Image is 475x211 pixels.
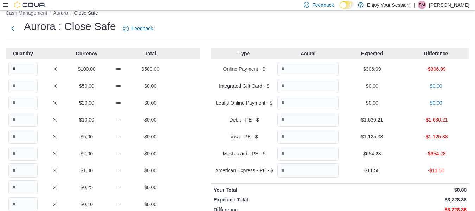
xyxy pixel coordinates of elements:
[277,62,339,76] input: Quantity
[6,10,47,16] button: Cash Management
[136,184,165,191] p: $0.00
[8,180,38,194] input: Quantity
[136,150,165,157] p: $0.00
[277,96,339,110] input: Quantity
[72,167,101,174] p: $1.00
[340,1,354,9] input: Dark Mode
[367,1,411,9] p: Enjoy Your Session!
[429,1,469,9] p: [PERSON_NAME]
[214,50,275,57] p: Type
[277,79,339,93] input: Quantity
[214,167,275,174] p: American Express - PE - $
[277,147,339,161] input: Quantity
[405,150,467,157] p: -$654.28
[405,167,467,174] p: -$11.50
[8,96,38,110] input: Quantity
[8,79,38,93] input: Quantity
[8,130,38,144] input: Quantity
[214,150,275,157] p: Mastercard - PE - $
[136,133,165,140] p: $0.00
[8,62,38,76] input: Quantity
[405,66,467,73] p: -$306.99
[74,10,98,16] button: Close Safe
[6,10,469,18] nav: An example of EuiBreadcrumbs
[8,147,38,161] input: Quantity
[277,130,339,144] input: Quantity
[419,1,425,9] span: SM
[72,150,101,157] p: $2.00
[341,50,403,57] p: Expected
[72,184,101,191] p: $0.25
[341,82,403,89] p: $0.00
[413,1,415,9] p: |
[8,50,38,57] p: Quantity
[405,116,467,123] p: -$1,630.21
[72,82,101,89] p: $50.00
[6,21,20,36] button: Next
[72,201,101,208] p: $0.10
[14,1,46,8] img: Cova
[312,1,334,8] span: Feedback
[214,66,275,73] p: Online Payment - $
[131,25,153,32] span: Feedback
[405,99,467,106] p: $0.00
[136,99,165,106] p: $0.00
[214,133,275,140] p: Visa - PE - $
[277,50,339,57] p: Actual
[341,133,403,140] p: $1,125.38
[214,196,339,203] p: Expected Total
[8,113,38,127] input: Quantity
[136,66,165,73] p: $500.00
[214,116,275,123] p: Debit - PE - $
[53,10,68,16] button: Aurora
[136,116,165,123] p: $0.00
[72,50,101,57] p: Currency
[136,167,165,174] p: $0.00
[136,82,165,89] p: $0.00
[120,21,156,36] a: Feedback
[405,50,467,57] p: Difference
[341,116,403,123] p: $1,630.21
[277,113,339,127] input: Quantity
[214,99,275,106] p: Leafly Online Payment - $
[136,50,165,57] p: Total
[72,133,101,140] p: $5.00
[341,196,467,203] p: $3,728.36
[214,186,339,193] p: Your Total
[341,99,403,106] p: $0.00
[72,116,101,123] p: $10.00
[214,82,275,89] p: Integrated Gift Card - $
[341,150,403,157] p: $654.28
[72,66,101,73] p: $100.00
[341,167,403,174] p: $11.50
[405,82,467,89] p: $0.00
[341,66,403,73] p: $306.99
[8,163,38,178] input: Quantity
[418,1,426,9] div: Samantha Moore
[136,201,165,208] p: $0.00
[72,99,101,106] p: $20.00
[24,19,116,33] h1: Aurora : Close Safe
[405,133,467,140] p: -$1,125.38
[341,186,467,193] p: $0.00
[277,163,339,178] input: Quantity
